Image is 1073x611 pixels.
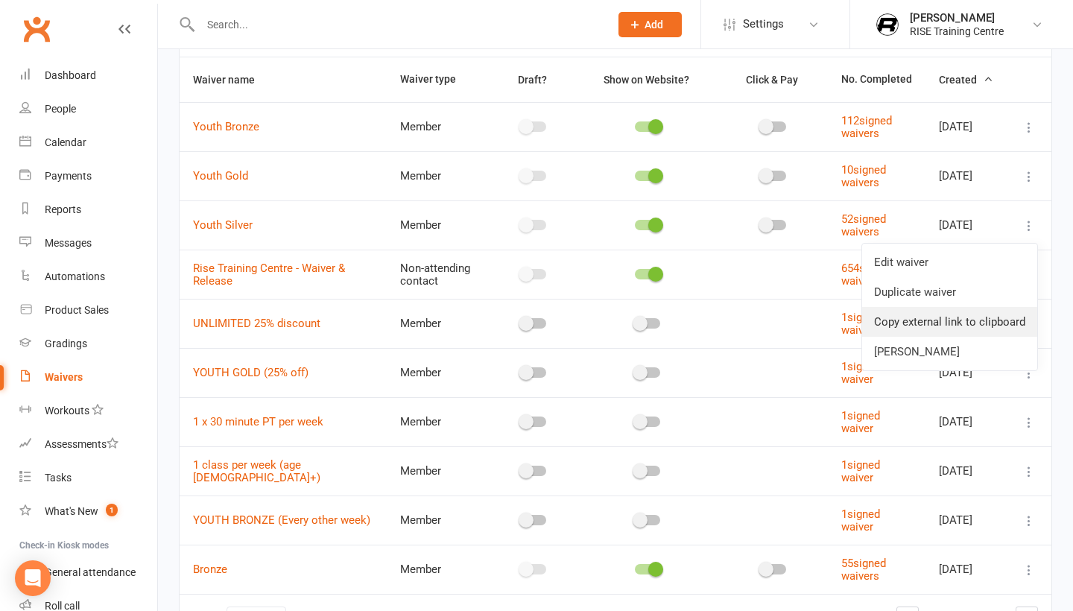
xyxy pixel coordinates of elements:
[590,71,706,89] button: Show on Website?
[193,317,320,330] a: UNLIMITED 25% discount
[841,360,880,386] a: 1signed waiver
[925,200,1007,250] td: [DATE]
[841,557,886,583] a: 55signed waivers
[45,371,83,383] div: Waivers
[19,495,157,528] a: What's New1
[45,270,105,282] div: Automations
[19,361,157,394] a: Waivers
[19,126,157,159] a: Calendar
[45,505,98,517] div: What's New
[193,366,308,379] a: YOUTH GOLD (25% off)
[193,262,345,288] a: Rise Training Centre - Waiver & Release
[19,59,157,92] a: Dashboard
[387,545,491,594] td: Member
[15,560,51,596] div: Open Intercom Messenger
[862,307,1037,337] a: Copy external link to clipboard
[193,120,259,133] a: Youth Bronze
[387,446,491,496] td: Member
[925,397,1007,446] td: [DATE]
[618,12,682,37] button: Add
[19,556,157,589] a: General attendance kiosk mode
[925,496,1007,545] td: [DATE]
[387,151,491,200] td: Member
[18,10,55,48] a: Clubworx
[45,405,89,417] div: Workouts
[45,136,86,148] div: Calendar
[19,394,157,428] a: Workouts
[645,19,663,31] span: Add
[196,14,599,35] input: Search...
[910,25,1004,38] div: RISE Training Centre
[45,69,96,81] div: Dashboard
[19,260,157,294] a: Automations
[841,163,886,189] a: 10signed waivers
[925,446,1007,496] td: [DATE]
[19,193,157,227] a: Reports
[604,74,689,86] span: Show on Website?
[19,159,157,193] a: Payments
[193,458,320,484] a: 1 class per week (age [DEMOGRAPHIC_DATA]+)
[862,277,1037,307] a: Duplicate waiver
[862,337,1037,367] a: [PERSON_NAME]
[45,566,136,578] div: General attendance
[387,102,491,151] td: Member
[19,461,157,495] a: Tasks
[504,71,563,89] button: Draft?
[828,57,925,102] th: No. Completed
[45,237,92,249] div: Messages
[193,415,323,428] a: 1 x 30 minute PT per week
[841,507,880,534] a: 1signed waiver
[925,102,1007,151] td: [DATE]
[925,348,1007,397] td: [DATE]
[387,57,491,102] th: Waiver type
[19,294,157,327] a: Product Sales
[19,428,157,461] a: Assessments
[193,74,271,86] span: Waiver name
[910,11,1004,25] div: [PERSON_NAME]
[45,203,81,215] div: Reports
[862,247,1037,277] a: Edit waiver
[193,169,248,183] a: Youth Gold
[193,563,227,576] a: Bronze
[841,409,880,435] a: 1signed waiver
[387,397,491,446] td: Member
[939,74,993,86] span: Created
[841,114,892,140] a: 112signed waivers
[45,170,92,182] div: Payments
[841,458,880,484] a: 1signed waiver
[19,327,157,361] a: Gradings
[106,504,118,516] span: 1
[939,71,993,89] button: Created
[387,250,491,299] td: Non-attending contact
[841,262,892,288] a: 654signed waivers
[925,545,1007,594] td: [DATE]
[45,103,76,115] div: People
[45,304,109,316] div: Product Sales
[45,472,72,484] div: Tasks
[387,299,491,348] td: Member
[841,311,880,337] a: 1signed waiver
[925,151,1007,200] td: [DATE]
[45,438,118,450] div: Assessments
[193,513,370,527] a: YOUTH BRONZE (Every other week)
[518,74,547,86] span: Draft?
[19,227,157,260] a: Messages
[387,200,491,250] td: Member
[743,7,784,41] span: Settings
[873,10,902,39] img: thumb_image1737513299.png
[19,92,157,126] a: People
[746,74,798,86] span: Click & Pay
[45,338,87,349] div: Gradings
[387,348,491,397] td: Member
[193,218,253,232] a: Youth Silver
[841,212,886,238] a: 52signed waivers
[732,71,814,89] button: Click & Pay
[387,496,491,545] td: Member
[193,71,271,89] button: Waiver name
